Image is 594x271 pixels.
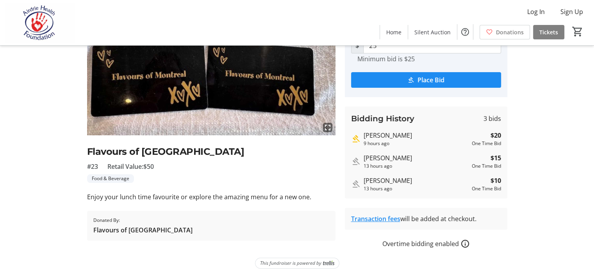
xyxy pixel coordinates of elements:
[496,28,524,36] span: Donations
[87,162,98,171] span: #23
[491,131,501,140] strong: $20
[457,24,473,40] button: Help
[107,162,154,171] span: Retail Value: $50
[480,25,530,39] a: Donations
[351,214,501,223] div: will be added at checkout.
[460,239,470,248] a: How overtime bidding works for silent auctions
[351,157,360,166] mat-icon: Outbid
[351,134,360,143] mat-icon: Highest bid
[560,7,583,16] span: Sign Up
[386,28,401,36] span: Home
[414,28,451,36] span: Silent Auction
[351,38,364,53] span: $
[521,5,551,18] button: Log In
[472,185,501,192] div: One Time Bid
[87,174,134,183] tr-label-badge: Food & Beverage
[483,114,501,123] span: 3 bids
[87,145,335,159] h2: Flavours of [GEOGRAPHIC_DATA]
[351,179,360,189] mat-icon: Outbid
[345,239,507,248] div: Overtime bidding enabled
[472,163,501,170] div: One Time Bid
[491,153,501,163] strong: $15
[93,225,193,235] span: Flavours of [GEOGRAPHIC_DATA]
[364,185,469,192] div: 13 hours ago
[260,260,321,267] span: This fundraiser is powered by
[533,25,564,39] a: Tickets
[364,140,469,147] div: 9 hours ago
[364,176,469,185] div: [PERSON_NAME]
[491,176,501,185] strong: $10
[380,25,408,39] a: Home
[364,163,469,170] div: 13 hours ago
[351,72,501,88] button: Place Bid
[364,153,469,163] div: [PERSON_NAME]
[351,113,414,124] h3: Bidding History
[357,55,415,63] tr-hint: Minimum bid is $25
[571,25,585,39] button: Cart
[527,7,545,16] span: Log In
[364,131,469,140] div: [PERSON_NAME]
[323,260,334,266] img: Trellis Logo
[472,140,501,147] div: One Time Bid
[93,217,193,224] span: Donated By:
[539,28,558,36] span: Tickets
[5,3,74,42] img: Airdrie Health Foundation's Logo
[417,75,444,85] span: Place Bid
[554,5,589,18] button: Sign Up
[408,25,457,39] a: Silent Auction
[87,192,335,202] p: Enjoy your lunch time favourite or explore the amazing menu for a new one.
[323,123,332,132] mat-icon: fullscreen
[351,214,400,223] a: Transaction fees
